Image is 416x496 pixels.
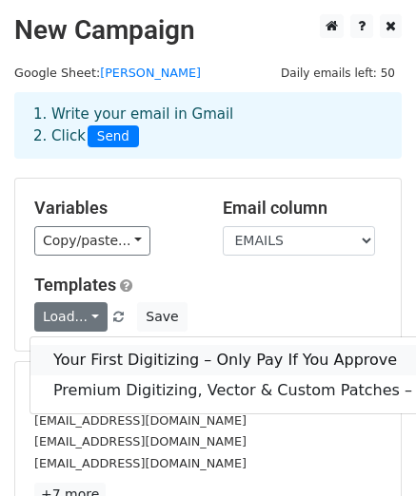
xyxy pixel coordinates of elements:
[34,434,247,448] small: [EMAIL_ADDRESS][DOMAIN_NAME]
[34,302,108,332] a: Load...
[274,63,402,84] span: Daily emails left: 50
[274,66,402,80] a: Daily emails left: 50
[137,302,187,332] button: Save
[14,66,201,80] small: Google Sheet:
[34,198,194,219] h5: Variables
[19,104,397,147] div: 1. Write your email in Gmail 2. Click
[34,456,247,470] small: [EMAIL_ADDRESS][DOMAIN_NAME]
[223,198,383,219] h5: Email column
[34,413,247,428] small: [EMAIL_ADDRESS][DOMAIN_NAME]
[100,66,201,80] a: [PERSON_NAME]
[34,226,150,256] a: Copy/paste...
[88,125,139,148] span: Send
[14,14,402,47] h2: New Campaign
[34,275,116,295] a: Templates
